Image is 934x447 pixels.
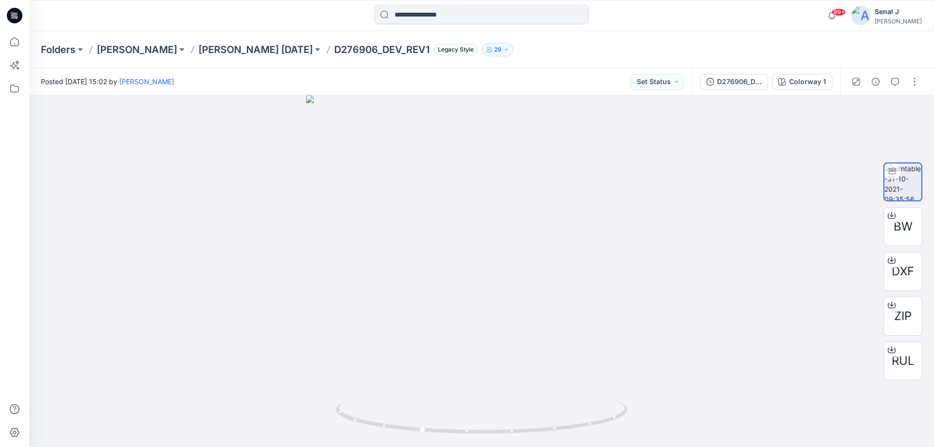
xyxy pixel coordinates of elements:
p: 29 [494,44,502,55]
span: 99+ [831,8,846,16]
img: turntable-31-10-2021-09:35:56 [884,163,921,200]
a: Folders [41,43,75,56]
div: Senal J [875,6,922,18]
button: Legacy Style [430,43,478,56]
button: Details [868,74,883,89]
img: avatar [851,6,871,25]
button: Colorway 1 [772,74,832,89]
p: D276906_DEV_REV1 [334,43,430,56]
a: [PERSON_NAME] [119,77,174,86]
a: [PERSON_NAME] [DATE] [198,43,313,56]
div: [PERSON_NAME] [875,18,922,25]
div: D276906_DEV_REV1 [717,76,762,87]
span: BW [894,218,913,235]
button: 29 [482,43,514,56]
a: [PERSON_NAME] [97,43,177,56]
button: D276906_DEV_REV1 [700,74,768,89]
span: ZIP [894,307,912,325]
span: Legacy Style [433,44,478,55]
span: Posted [DATE] 15:02 by [41,76,174,87]
span: DXF [892,263,914,280]
span: RUL [892,352,915,370]
div: Colorway 1 [789,76,826,87]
